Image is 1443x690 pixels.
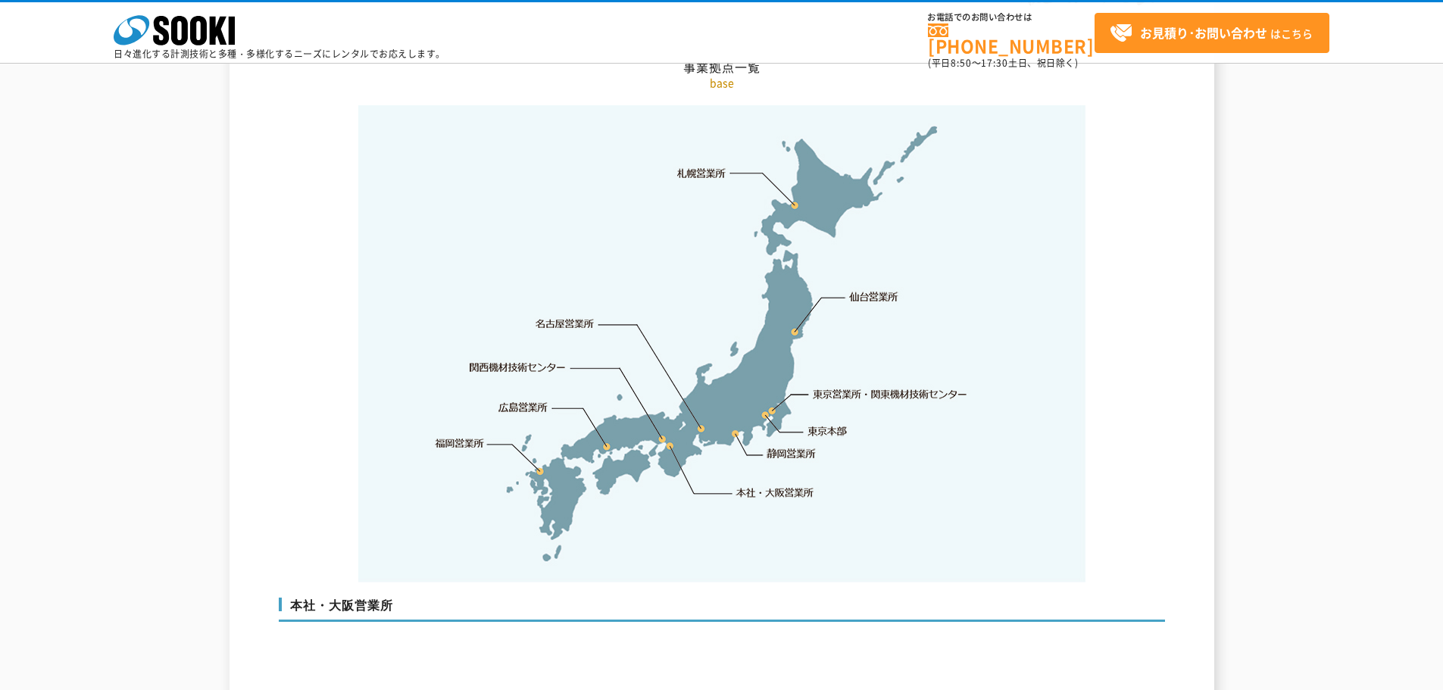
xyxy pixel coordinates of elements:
a: 広島営業所 [499,399,548,414]
span: 17:30 [981,56,1008,70]
img: 事業拠点一覧 [358,105,1085,582]
span: 8:50 [951,56,972,70]
a: 静岡営業所 [767,446,816,461]
a: [PHONE_NUMBER] [928,23,1095,55]
p: 日々進化する計測技術と多種・多様化するニーズにレンタルでお応えします。 [114,49,445,58]
span: はこちら [1110,22,1313,45]
strong: お見積り･お問い合わせ [1140,23,1267,42]
a: 仙台営業所 [849,289,898,304]
p: base [279,75,1165,91]
span: (平日 ～ 土日、祝日除く) [928,56,1078,70]
span: お電話でのお問い合わせは [928,13,1095,22]
a: 東京本部 [808,424,848,439]
a: 本社・大阪営業所 [735,485,814,500]
a: 東京営業所・関東機材技術センター [814,386,969,401]
a: 札幌営業所 [677,165,726,180]
h3: 本社・大阪営業所 [279,598,1165,622]
a: お見積り･お問い合わせはこちら [1095,13,1329,53]
a: 福岡営業所 [435,436,484,451]
a: 名古屋営業所 [536,317,595,332]
a: 関西機材技術センター [470,360,566,375]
